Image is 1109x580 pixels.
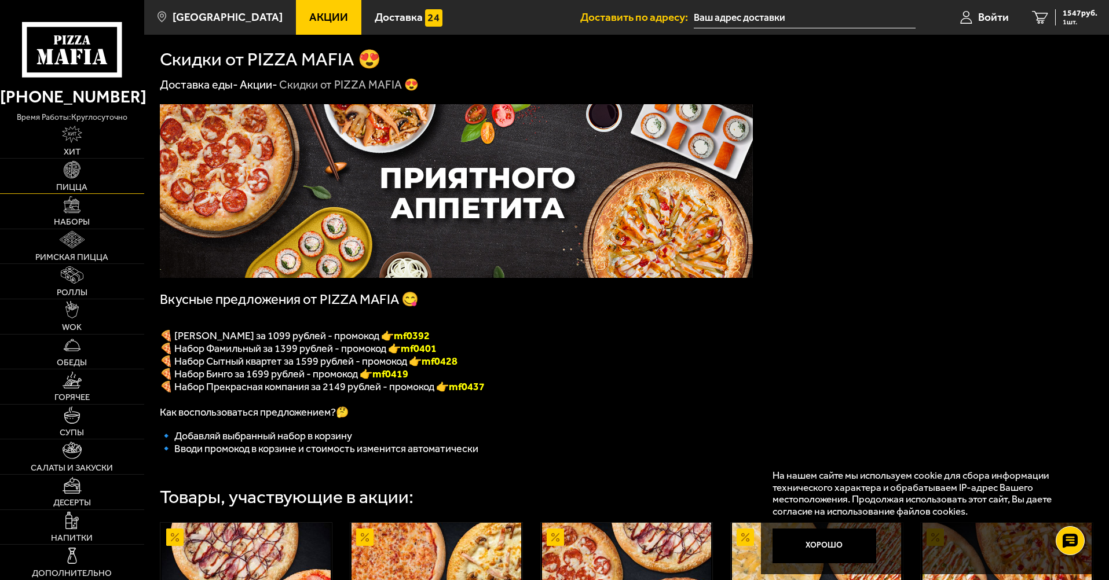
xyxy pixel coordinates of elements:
span: Дополнительно [32,569,112,578]
b: mf0401 [401,342,437,355]
span: Пицца [56,183,87,192]
span: Акции [309,12,348,23]
span: Вкусные предложения от PIZZA MAFIA 😋 [160,291,419,307]
span: Римская пицца [35,253,108,262]
span: Доставить по адресу: [580,12,694,23]
a: Акции- [240,78,277,91]
span: 🔹 Вводи промокод в корзине и стоимость изменится автоматически [160,442,478,455]
img: Акционный [166,528,184,546]
img: 15daf4d41897b9f0e9f617042186c801.svg [425,9,442,27]
a: Доставка еды- [160,78,238,91]
span: 🔹 Добавляй выбранный набор в корзину [160,430,352,442]
span: 🍕 Набор Бинго за 1699 рублей - промокод 👉 [160,368,408,380]
div: Товары, участвующие в акции: [160,488,413,506]
img: 1024x1024 [160,104,753,278]
font: mf0392 [394,329,430,342]
h1: Скидки от PIZZA MAFIA 😍 [160,50,381,69]
span: Супы [60,428,84,437]
img: Акционный [737,528,754,546]
span: 🍕 Набор Прекрасная компания за 2149 рублей - промокод 👉 [160,380,449,393]
b: mf0419 [372,368,408,380]
b: mf0428 [422,355,457,368]
span: Напитки [51,534,93,542]
div: Скидки от PIZZA MAFIA 😍 [279,78,419,93]
span: 🍕 [PERSON_NAME] за 1099 рублей - промокод 👉 [160,329,430,342]
span: Десерты [53,498,91,507]
span: mf0437 [449,380,485,393]
span: Роллы [57,288,87,297]
span: Войти [978,12,1009,23]
img: Акционный [547,528,564,546]
img: Акционный [356,528,374,546]
span: 1 шт. [1063,19,1097,25]
span: [GEOGRAPHIC_DATA] [173,12,283,23]
span: Салаты и закуски [31,464,113,472]
span: Горячее [54,393,90,402]
span: 1547 руб. [1063,9,1097,17]
span: 🍕 Набор Фамильный за 1399 рублей - промокод 👉 [160,342,437,355]
input: Ваш адрес доставки [694,7,916,28]
span: Наборы [54,218,90,226]
span: Как воспользоваться предложением?🤔 [160,406,349,419]
span: Доставка [375,12,423,23]
p: На нашем сайте мы используем cookie для сбора информации технического характера и обрабатываем IP... [773,469,1075,517]
span: Хит [64,148,80,156]
button: Хорошо [773,528,877,563]
span: Обеды [57,358,87,367]
span: 🍕 Набор Сытный квартет за 1599 рублей - промокод 👉 [160,355,457,368]
span: WOK [62,323,82,332]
